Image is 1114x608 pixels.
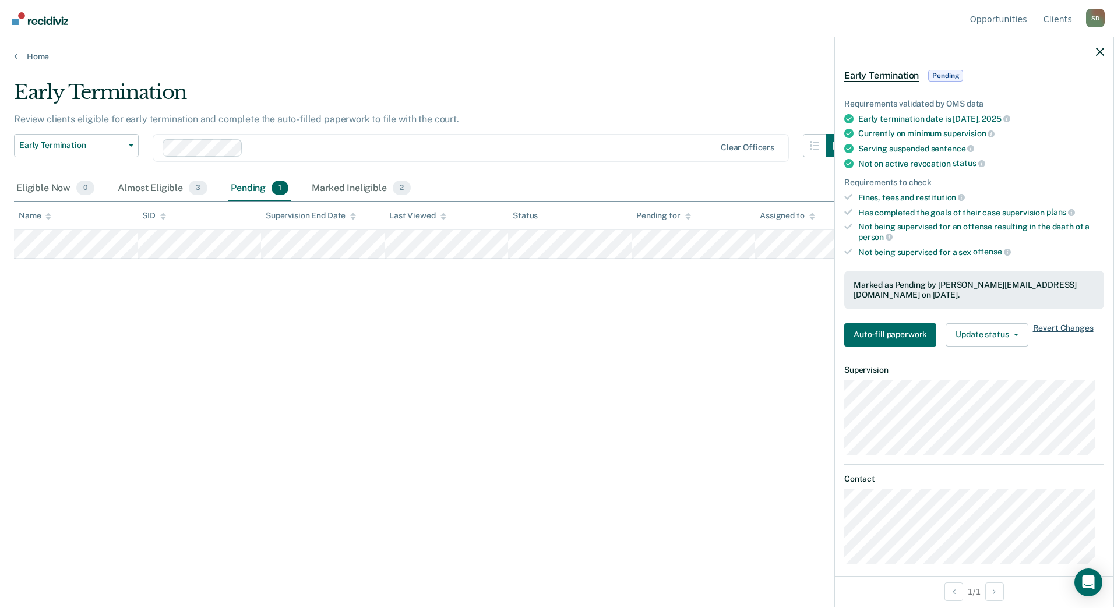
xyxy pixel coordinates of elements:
[858,114,1104,124] div: Early termination date is [DATE],
[1086,9,1105,27] div: S D
[946,323,1028,347] button: Update status
[985,582,1004,601] button: Next Opportunity
[858,158,1104,169] div: Not on active revocation
[115,176,210,202] div: Almost Eligible
[19,140,124,150] span: Early Termination
[76,181,94,196] span: 0
[844,365,1104,375] dt: Supervision
[389,211,446,221] div: Last Viewed
[12,12,68,25] img: Recidiviz
[142,211,166,221] div: SID
[266,211,356,221] div: Supervision End Date
[513,211,538,221] div: Status
[858,247,1104,257] div: Not being supervised for a sex
[953,158,985,168] span: status
[973,247,1011,256] span: offense
[928,70,963,82] span: Pending
[844,323,941,347] a: Navigate to form link
[982,114,1010,123] span: 2025
[14,51,1100,62] a: Home
[272,181,288,196] span: 1
[228,176,291,202] div: Pending
[858,222,1104,242] div: Not being supervised for an offense resulting in the death of a
[858,232,893,242] span: person
[835,576,1113,607] div: 1 / 1
[916,193,965,202] span: restitution
[854,280,1095,300] div: Marked as Pending by [PERSON_NAME][EMAIL_ADDRESS][DOMAIN_NAME] on [DATE].
[1046,207,1075,217] span: plans
[14,114,459,125] p: Review clients eligible for early termination and complete the auto-filled paperwork to file with...
[943,129,995,138] span: supervision
[14,176,97,202] div: Eligible Now
[844,323,936,347] button: Auto-fill paperwork
[844,99,1104,109] div: Requirements validated by OMS data
[189,181,207,196] span: 3
[858,192,1104,203] div: Fines, fees and
[760,211,815,221] div: Assigned to
[844,70,919,82] span: Early Termination
[1086,9,1105,27] button: Profile dropdown button
[931,144,975,153] span: sentence
[835,57,1113,94] div: Early TerminationPending
[844,178,1104,188] div: Requirements to check
[858,128,1104,139] div: Currently on minimum
[19,211,51,221] div: Name
[858,143,1104,154] div: Serving suspended
[636,211,690,221] div: Pending for
[721,143,774,153] div: Clear officers
[309,176,413,202] div: Marked Ineligible
[1033,323,1094,347] span: Revert Changes
[1074,568,1102,596] div: Open Intercom Messenger
[14,80,849,114] div: Early Termination
[944,582,963,601] button: Previous Opportunity
[858,207,1104,218] div: Has completed the goals of their case supervision
[393,181,411,196] span: 2
[844,474,1104,484] dt: Contact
